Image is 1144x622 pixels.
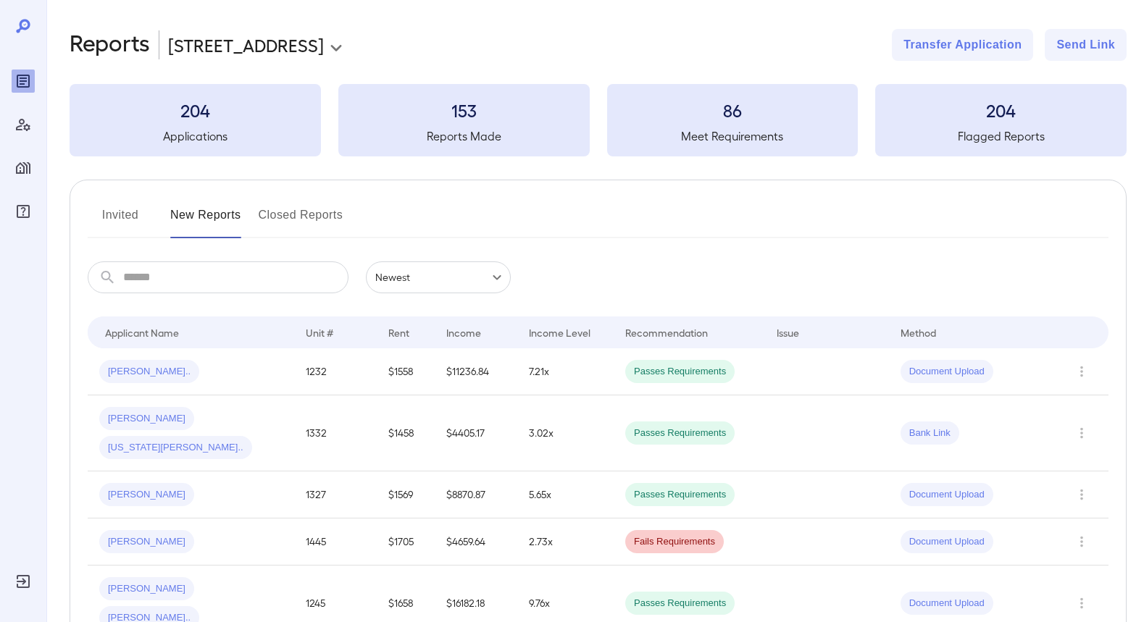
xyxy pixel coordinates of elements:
td: $4405.17 [435,395,517,471]
button: Transfer Application [892,29,1033,61]
td: 7.21x [517,348,614,395]
td: $8870.87 [435,471,517,518]
div: Reports [12,70,35,93]
span: [PERSON_NAME].. [99,365,199,379]
span: [PERSON_NAME] [99,412,194,426]
td: $1569 [377,471,435,518]
button: New Reports [170,203,241,238]
button: Invited [88,203,153,238]
span: Document Upload [901,597,993,610]
span: Passes Requirements [625,597,735,610]
div: Manage Users [12,113,35,136]
div: Manage Properties [12,156,35,180]
td: 5.65x [517,471,614,518]
div: Recommendation [625,324,708,341]
div: Log Out [12,570,35,593]
td: 1327 [294,471,377,518]
button: Row Actions [1070,421,1093,445]
span: [PERSON_NAME] [99,535,194,549]
button: Row Actions [1070,483,1093,506]
td: $1705 [377,518,435,566]
td: $11236.84 [435,348,517,395]
span: [PERSON_NAME] [99,582,194,596]
span: Document Upload [901,488,993,502]
h5: Meet Requirements [607,127,859,145]
div: Newest [366,261,511,293]
div: Income [446,324,481,341]
td: $1458 [377,395,435,471]
div: FAQ [12,200,35,223]
button: Closed Reports [259,203,343,238]
td: 1332 [294,395,377,471]
div: Income Level [529,324,590,341]
h5: Reports Made [338,127,590,145]
td: 2.73x [517,518,614,566]
button: Row Actions [1070,592,1093,615]
span: Passes Requirements [625,426,735,440]
span: Fails Requirements [625,535,724,549]
h3: 204 [70,98,321,122]
h3: 153 [338,98,590,122]
div: Method [901,324,936,341]
span: Bank Link [901,426,959,440]
div: Unit # [306,324,333,341]
span: [PERSON_NAME] [99,488,194,502]
span: Document Upload [901,365,993,379]
td: 3.02x [517,395,614,471]
div: Applicant Name [105,324,179,341]
summary: 204Applications153Reports Made86Meet Requirements204Flagged Reports [70,84,1127,156]
td: 1232 [294,348,377,395]
h5: Flagged Reports [875,127,1127,145]
div: Issue [777,324,800,341]
h3: 204 [875,98,1127,122]
span: Document Upload [901,535,993,549]
button: Send Link [1045,29,1127,61]
div: Rent [388,324,412,341]
h2: Reports [70,29,150,61]
span: Passes Requirements [625,488,735,502]
h3: 86 [607,98,859,122]
span: Passes Requirements [625,365,735,379]
td: $1558 [377,348,435,395]
p: [STREET_ADDRESS] [168,33,324,56]
td: $4659.64 [435,518,517,566]
button: Row Actions [1070,530,1093,553]
h5: Applications [70,127,321,145]
span: [US_STATE][PERSON_NAME].. [99,441,252,455]
td: 1445 [294,518,377,566]
button: Row Actions [1070,360,1093,383]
